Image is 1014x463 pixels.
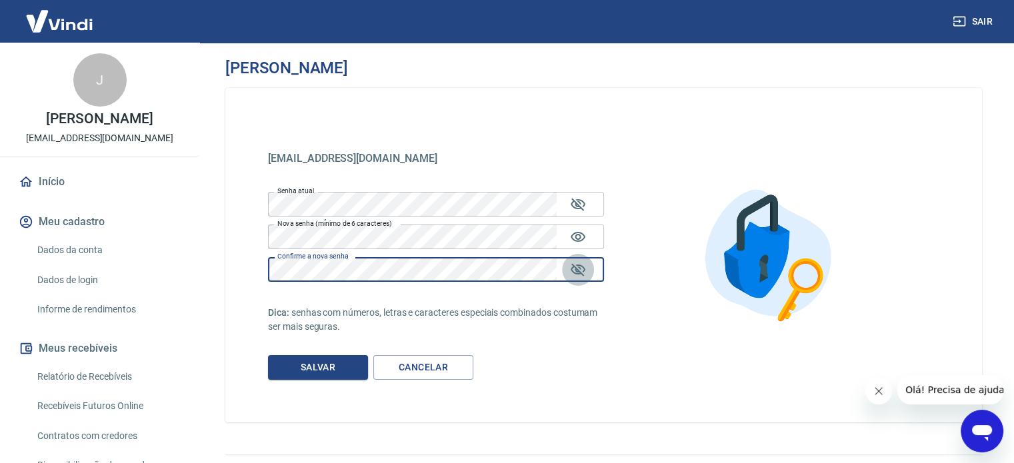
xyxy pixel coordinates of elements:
button: Mostrar/esconder senha [562,221,594,253]
button: Mostrar/esconder senha [562,254,594,286]
a: Dados de login [32,266,183,294]
p: senhas com números, letras e caracteres especiais combinados costumam ser mais seguras. [268,306,604,334]
span: [EMAIL_ADDRESS][DOMAIN_NAME] [268,152,437,165]
img: Vindi [16,1,103,41]
label: Nova senha (mínimo de 6 caracteres) [277,219,392,229]
span: Olá! Precisa de ajuda? [8,9,112,20]
a: Relatório de Recebíveis [32,363,183,390]
div: J [73,53,127,107]
button: Meu cadastro [16,207,183,236]
iframe: Mensagem da empresa [897,375,1003,404]
img: Alterar senha [687,171,855,339]
button: Salvar [268,355,368,380]
p: [PERSON_NAME] [46,112,153,126]
a: Início [16,167,183,197]
button: Sair [950,9,998,34]
span: Dica: [268,307,291,318]
label: Senha atual [277,186,314,196]
p: [EMAIL_ADDRESS][DOMAIN_NAME] [26,131,173,145]
a: Contratos com credores [32,422,183,450]
h3: [PERSON_NAME] [225,59,348,77]
label: Confirme a nova senha [277,251,348,261]
iframe: Botão para abrir a janela de mensagens [961,410,1003,452]
a: Cancelar [373,355,473,380]
iframe: Fechar mensagem [865,378,892,404]
a: Recebíveis Futuros Online [32,392,183,420]
button: Mostrar/esconder senha [562,189,594,221]
a: Informe de rendimentos [32,296,183,323]
a: Dados da conta [32,236,183,264]
button: Meus recebíveis [16,334,183,363]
